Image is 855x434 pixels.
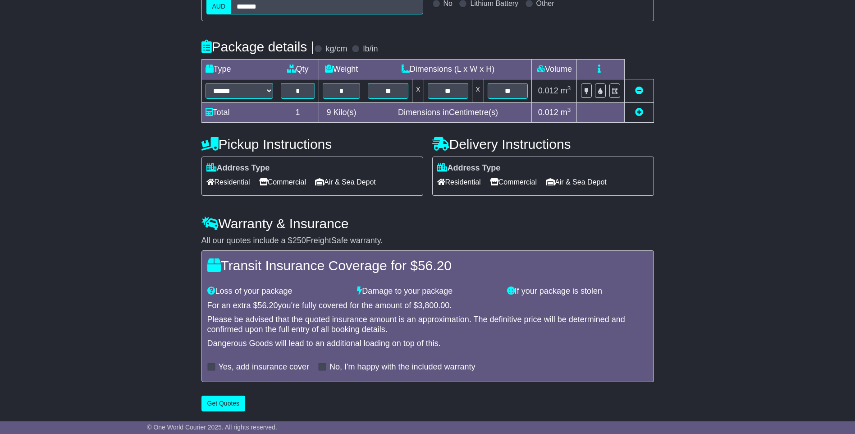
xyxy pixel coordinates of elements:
[329,362,476,372] label: No, I'm happy with the included warranty
[538,86,558,95] span: 0.012
[258,301,278,310] span: 56.20
[277,102,319,122] td: 1
[532,59,577,79] td: Volume
[207,301,648,311] div: For an extra $ you're fully covered for the amount of $ .
[561,86,571,95] span: m
[472,79,484,102] td: x
[490,175,537,189] span: Commercial
[432,137,654,152] h4: Delivery Instructions
[201,236,654,246] div: All our quotes include a $ FreightSafe warranty.
[147,424,277,431] span: © One World Courier 2025. All rights reserved.
[206,175,250,189] span: Residential
[561,108,571,117] span: m
[207,339,648,349] div: Dangerous Goods will lead to an additional loading on top of this.
[412,79,424,102] td: x
[207,315,648,334] div: Please be advised that the quoted insurance amount is an approximation. The definitive price will...
[319,102,364,122] td: Kilo(s)
[319,59,364,79] td: Weight
[437,175,481,189] span: Residential
[567,85,571,92] sup: 3
[201,59,277,79] td: Type
[219,362,309,372] label: Yes, add insurance cover
[201,137,423,152] h4: Pickup Instructions
[203,286,353,296] div: Loss of your package
[259,175,306,189] span: Commercial
[364,59,532,79] td: Dimensions (L x W x H)
[207,258,648,273] h4: Transit Insurance Coverage for $
[546,175,607,189] span: Air & Sea Depot
[325,44,347,54] label: kg/cm
[437,163,501,173] label: Address Type
[418,301,449,310] span: 3,800.00
[201,216,654,231] h4: Warranty & Insurance
[201,396,246,411] button: Get Quotes
[635,108,643,117] a: Add new item
[503,286,653,296] div: If your package is stolen
[315,175,376,189] span: Air & Sea Depot
[567,106,571,113] sup: 3
[635,86,643,95] a: Remove this item
[418,258,452,273] span: 56.20
[277,59,319,79] td: Qty
[352,286,503,296] div: Damage to your package
[201,102,277,122] td: Total
[364,102,532,122] td: Dimensions in Centimetre(s)
[538,108,558,117] span: 0.012
[363,44,378,54] label: lb/in
[293,236,306,245] span: 250
[201,39,315,54] h4: Package details |
[326,108,331,117] span: 9
[206,163,270,173] label: Address Type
